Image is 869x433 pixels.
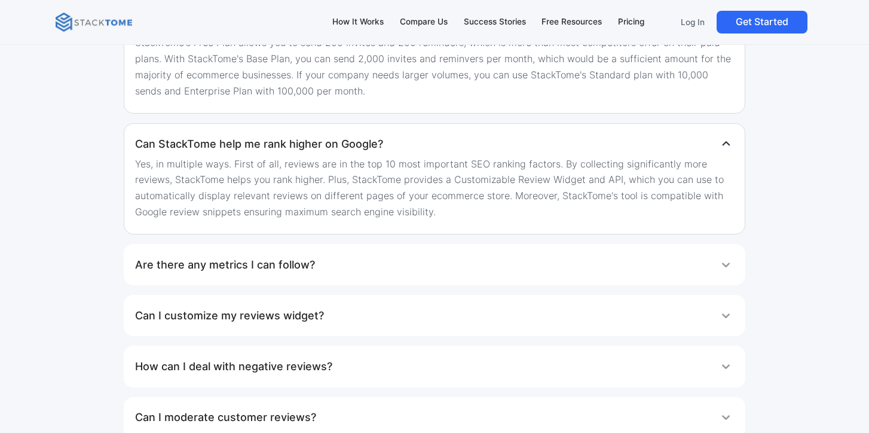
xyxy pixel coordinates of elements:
[394,10,453,35] a: Compare Us
[135,156,733,220] p: Yes, in multiple ways. First of all, reviews are in the top 10 most important SEO ranking factors...
[327,10,390,35] a: How It Works
[618,16,644,29] div: Pricing
[541,16,602,29] div: Free Resources
[717,11,807,33] a: Get Started
[135,304,324,328] h1: Can I customize my reviews widget?
[135,355,332,379] h1: How can I deal with negative reviews?
[332,16,384,29] div: How It Works
[135,132,383,156] h1: Can StackTome help me rank higher on Google?
[458,10,531,35] a: Success Stories
[464,16,526,29] div: Success Stories
[613,10,650,35] a: Pricing
[135,405,316,429] h1: Can I moderate customer reviews?
[674,11,711,33] a: Log In
[400,16,448,29] div: Compare Us
[681,17,705,28] p: Log In
[536,10,608,35] a: Free Resources
[135,35,733,99] p: StackTome's Free Plan allows you to send 200 invites and 200 reminders, which is more than most c...
[135,253,315,277] h1: Are there any metrics I can follow?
